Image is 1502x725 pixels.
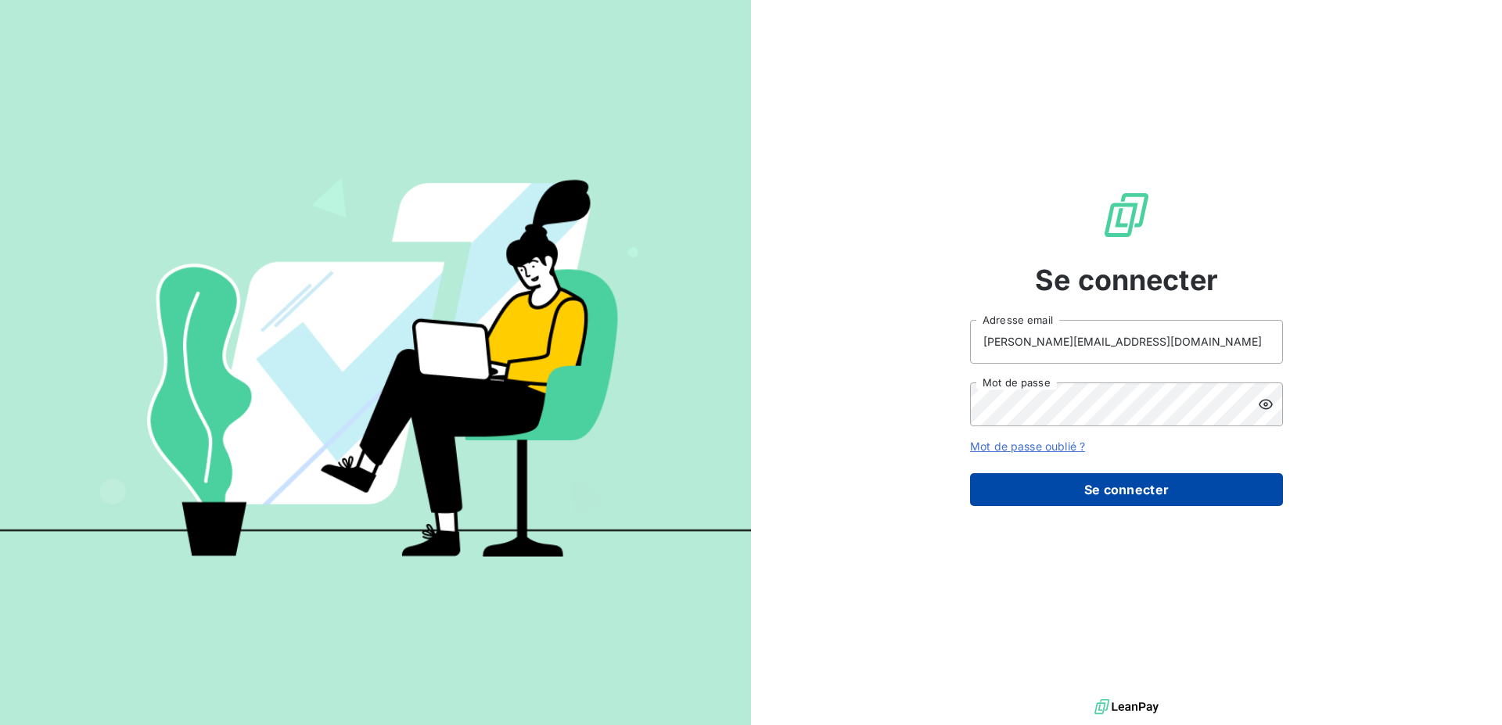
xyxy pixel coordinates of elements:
[970,473,1283,506] button: Se connecter
[1035,259,1218,301] span: Se connecter
[970,320,1283,364] input: placeholder
[1094,695,1159,719] img: logo
[1101,190,1152,240] img: Logo LeanPay
[970,440,1085,453] a: Mot de passe oublié ?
